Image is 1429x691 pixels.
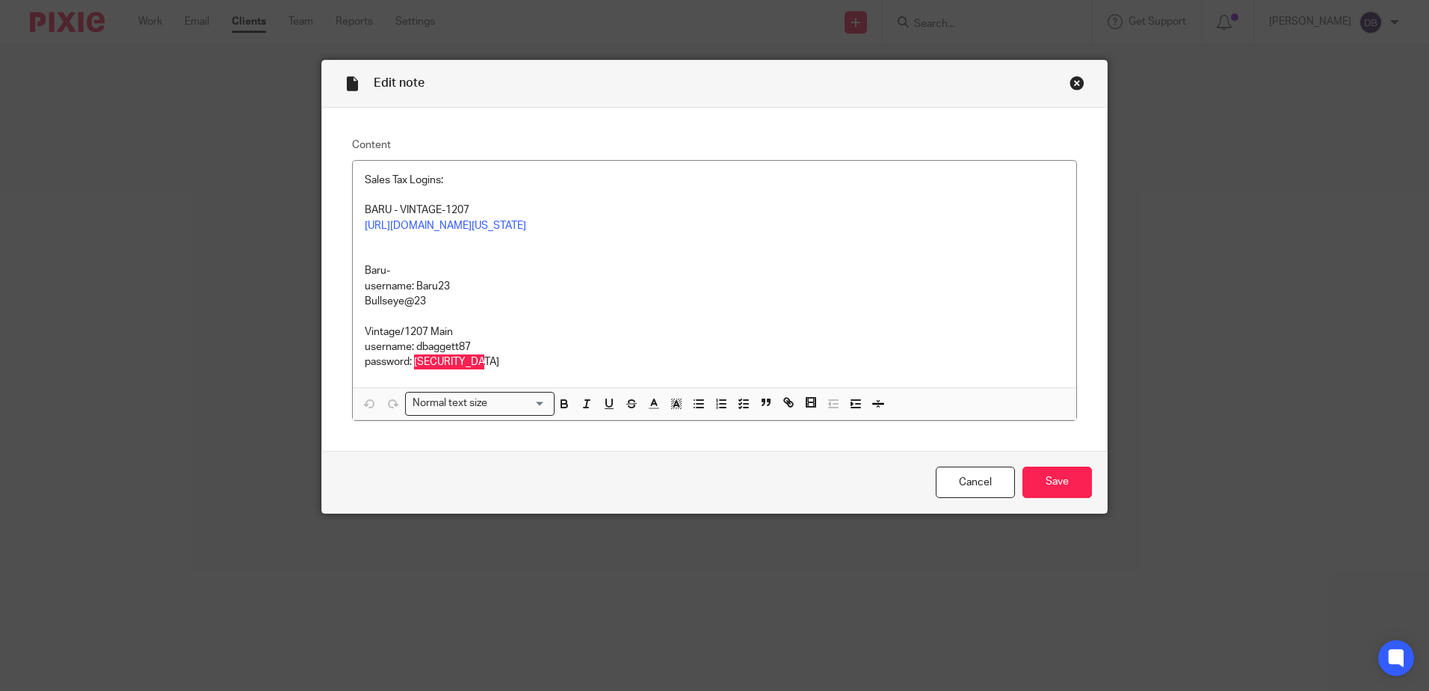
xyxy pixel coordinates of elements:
[365,340,1064,354] p: username: dbaggett87
[1070,76,1084,90] div: Close this dialog window
[374,77,425,89] span: Edit note
[492,396,546,411] input: Search for option
[365,221,526,231] a: [URL][DOMAIN_NAME][US_STATE]
[409,396,490,411] span: Normal text size
[365,279,1064,294] p: username: Baru23
[365,294,1064,309] p: Bullseye@23
[365,173,1064,188] p: Sales Tax Logins:
[352,138,1077,153] label: Content
[365,263,1064,278] p: Baru-
[365,203,1064,218] p: BARU - VINTAGE-1207
[365,354,1064,369] p: password: [SECURITY_DATA]
[936,467,1015,499] a: Cancel
[1022,467,1092,499] input: Save
[405,392,555,415] div: Search for option
[365,325,1064,340] p: Vintage/1207 Main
